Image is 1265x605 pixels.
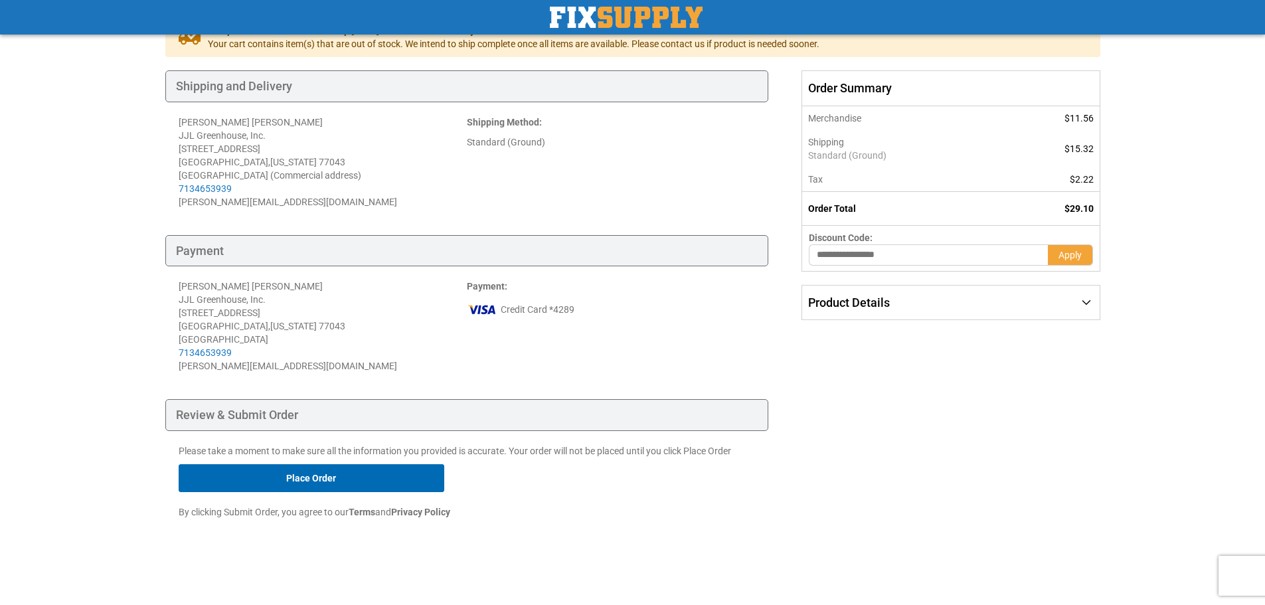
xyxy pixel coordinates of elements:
[467,300,755,319] div: Credit Card *4289
[467,281,505,292] span: Payment
[1064,203,1094,214] span: $29.10
[179,347,232,358] a: 7134653939
[808,137,844,147] span: Shipping
[1058,250,1082,260] span: Apply
[391,507,450,517] strong: Privacy Policy
[1064,113,1094,124] span: $11.56
[467,117,542,128] strong: :
[165,399,769,431] div: Review & Submit Order
[802,167,1006,192] th: Tax
[550,7,703,28] a: store logo
[467,135,755,149] div: Standard (Ground)
[179,505,756,519] p: By clicking Submit Order, you agree to our and
[467,300,497,319] img: vi.png
[179,464,444,492] button: Place Order
[179,280,467,359] div: [PERSON_NAME] [PERSON_NAME] JJL Greenhouse, Inc. [STREET_ADDRESS] [GEOGRAPHIC_DATA] , 77043 [GEOG...
[179,197,397,207] span: [PERSON_NAME][EMAIL_ADDRESS][DOMAIN_NAME]
[808,296,890,309] span: Product Details
[349,507,375,517] strong: Terms
[179,183,232,194] a: 7134653939
[808,149,999,162] span: Standard (Ground)
[208,37,819,50] span: Your cart contains item(s) that are out of stock. We intend to ship complete once all items are a...
[1048,244,1093,266] button: Apply
[179,361,397,371] span: [PERSON_NAME][EMAIL_ADDRESS][DOMAIN_NAME]
[467,281,507,292] strong: :
[467,117,539,128] span: Shipping Method
[165,235,769,267] div: Payment
[1070,174,1094,185] span: $2.22
[550,7,703,28] img: Fix Industrial Supply
[1064,143,1094,154] span: $15.32
[179,444,756,458] p: Please take a moment to make sure all the information you provided is accurate. Your order will n...
[165,70,769,102] div: Shipping and Delivery
[270,321,317,331] span: [US_STATE]
[802,106,1006,130] th: Merchandise
[179,116,467,209] address: [PERSON_NAME] [PERSON_NAME] JJL Greenhouse, Inc. [STREET_ADDRESS] [GEOGRAPHIC_DATA] , 77043 [GEOG...
[801,70,1100,106] span: Order Summary
[270,157,317,167] span: [US_STATE]
[809,232,873,243] span: Discount Code:
[808,203,856,214] strong: Order Total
